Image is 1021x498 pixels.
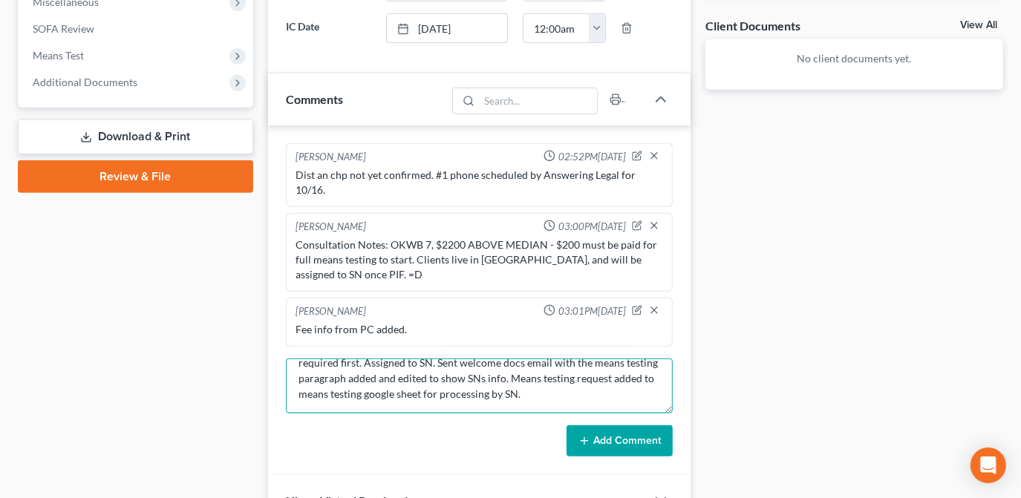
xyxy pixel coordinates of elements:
[523,14,590,42] input: -- : --
[387,14,507,42] a: [DATE]
[33,76,137,88] span: Additional Documents
[286,92,343,106] span: Comments
[558,304,626,318] span: 03:01PM[DATE]
[18,160,253,193] a: Review & File
[567,425,673,456] button: Add Comment
[18,119,253,154] a: Download & Print
[296,237,663,282] div: Consultation Notes: OKWB 7, $2200 ABOVE MEDIAN - $200 must be paid for full means testing to star...
[558,220,626,234] span: 03:00PM[DATE]
[960,20,997,30] a: View All
[33,22,94,35] span: SOFA Review
[296,168,663,197] div: Dist an chp not yet confirmed. #1 phone scheduled by Answering Legal for 10/16.
[33,49,84,62] span: Means Test
[705,18,800,33] div: Client Documents
[21,16,253,42] a: SOFA Review
[296,322,663,337] div: Fee info from PC added.
[296,304,366,319] div: [PERSON_NAME]
[480,88,598,114] input: Search...
[296,220,366,235] div: [PERSON_NAME]
[717,51,991,66] p: No client documents yet.
[278,13,379,43] label: IC Date
[558,150,626,164] span: 02:52PM[DATE]
[971,448,1006,483] div: Open Intercom Messenger
[296,150,366,165] div: [PERSON_NAME]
